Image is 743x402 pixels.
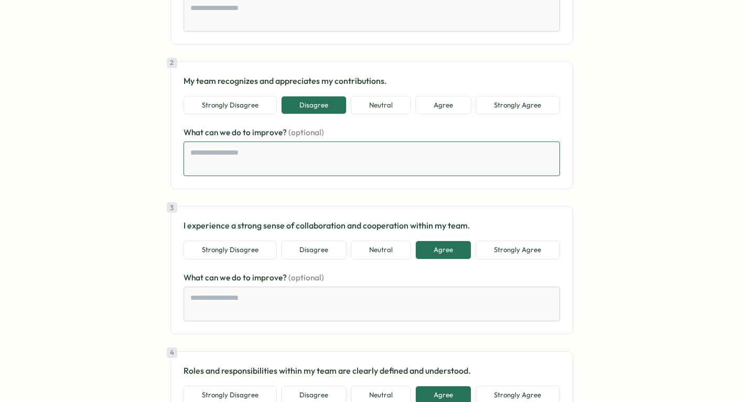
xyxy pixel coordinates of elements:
span: What [184,273,205,283]
button: Disagree [281,241,347,259]
span: we [220,127,232,137]
button: Strongly Disagree [184,241,277,259]
span: do [232,127,243,137]
span: can [205,127,220,137]
div: 3 [167,202,177,213]
span: improve? [252,273,288,283]
p: My team recognizes and appreciates my contributions. [184,74,560,88]
span: do [232,273,243,283]
span: (optional) [288,127,324,137]
button: Strongly Agree [476,241,559,259]
button: Strongly Disagree [184,96,277,115]
span: can [205,273,220,283]
div: 2 [167,58,177,68]
span: to [243,127,252,137]
button: Disagree [281,96,347,115]
p: Roles and responsibilities within my team are clearly defined and understood. [184,364,560,377]
span: improve? [252,127,288,137]
div: 4 [167,347,177,358]
p: I experience a strong sense of collaboration and cooperation within my team. [184,219,560,232]
button: Agree [415,96,471,115]
span: to [243,273,252,283]
button: Agree [415,241,471,259]
button: Neutral [351,241,411,259]
span: (optional) [288,273,324,283]
button: Strongly Agree [476,96,559,115]
span: What [184,127,205,137]
span: we [220,273,232,283]
button: Neutral [351,96,411,115]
